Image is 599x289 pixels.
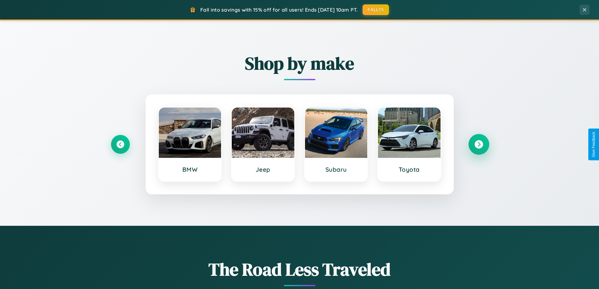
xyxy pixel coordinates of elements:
[111,257,488,281] h1: The Road Less Traveled
[591,132,596,157] div: Give Feedback
[165,166,215,173] h3: BMW
[384,166,434,173] h3: Toyota
[311,166,361,173] h3: Subaru
[238,166,288,173] h3: Jeep
[200,7,358,13] span: Fall into savings with 15% off for all users! Ends [DATE] 10am PT.
[111,51,488,75] h2: Shop by make
[363,4,389,15] button: FALL15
